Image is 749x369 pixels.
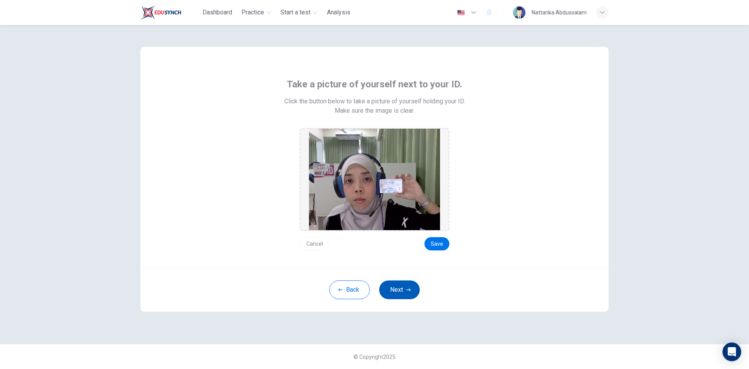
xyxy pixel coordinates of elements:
[327,8,350,17] span: Analysis
[324,5,353,20] div: You need a license to access this content
[202,8,232,17] span: Dashboard
[287,78,462,90] span: Take a picture of yourself next to your ID.
[280,8,311,17] span: Start a test
[379,280,420,299] button: Next
[329,280,370,299] button: Back
[300,237,330,250] button: Cancel
[456,10,466,16] img: en
[513,6,525,19] img: Profile picture
[324,5,353,20] button: Analysis
[277,5,321,20] button: Start a test
[140,5,199,20] a: Train Test logo
[424,237,449,250] button: Save
[532,8,587,17] div: Nattarika Abdussalam
[335,106,414,115] span: Make sure the image is clear.
[722,342,741,361] div: Open Intercom Messenger
[199,5,235,20] button: Dashboard
[353,354,396,360] span: © Copyright 2025
[241,8,264,17] span: Practice
[238,5,274,20] button: Practice
[284,97,465,106] span: Click the button below to take a picture of yourself holding your ID.
[140,5,181,20] img: Train Test logo
[309,129,440,230] img: preview screemshot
